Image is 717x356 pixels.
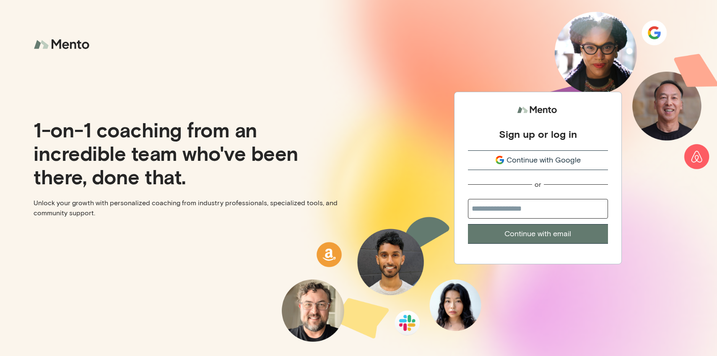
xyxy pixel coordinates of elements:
[535,180,541,189] div: or
[499,128,577,140] div: Sign up or log in
[468,224,608,244] button: Continue with email
[517,102,559,118] img: logo.svg
[34,118,352,188] p: 1-on-1 coaching from an incredible team who've been there, done that.
[34,198,352,218] p: Unlock your growth with personalized coaching from industry professionals, specialized tools, and...
[34,34,92,56] img: logo
[507,155,581,166] span: Continue with Google
[468,150,608,170] button: Continue with Google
